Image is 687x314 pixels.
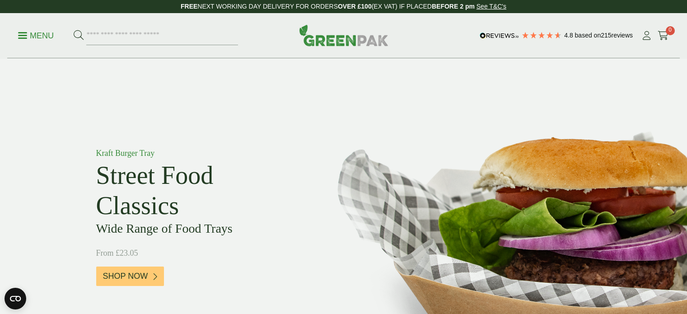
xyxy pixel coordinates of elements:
[641,31,652,40] i: My Account
[96,147,299,159] p: Kraft Burger Tray
[5,288,26,309] button: Open CMP widget
[521,31,562,39] div: 4.79 Stars
[338,3,372,10] strong: OVER £100
[96,267,164,286] a: Shop Now
[181,3,197,10] strong: FREE
[96,221,299,236] h3: Wide Range of Food Trays
[480,33,519,39] img: REVIEWS.io
[601,32,611,39] span: 215
[18,30,54,39] a: Menu
[564,32,575,39] span: 4.8
[432,3,475,10] strong: BEFORE 2 pm
[666,26,675,35] span: 0
[103,272,148,281] span: Shop Now
[96,160,299,221] h2: Street Food Classics
[612,32,633,39] span: reviews
[575,32,601,39] span: Based on
[477,3,506,10] a: See T&C's
[658,29,669,42] a: 0
[18,30,54,41] p: Menu
[299,24,388,46] img: GreenPak Supplies
[96,248,138,258] span: From £23.05
[658,31,669,40] i: Cart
